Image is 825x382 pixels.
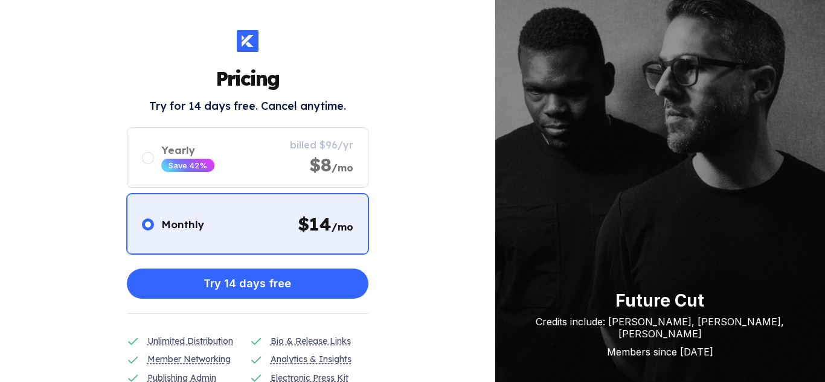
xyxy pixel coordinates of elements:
div: Analytics & Insights [271,352,352,366]
div: Member Networking [147,352,231,366]
div: billed $96/yr [290,139,353,151]
div: Members since [DATE] [519,346,801,358]
div: Unlimited Distribution [147,334,233,348]
div: Save 42% [169,161,207,170]
div: Yearly [161,144,214,156]
h2: Try for 14 days free. Cancel anytime. [149,99,346,113]
div: Credits include: [PERSON_NAME], [PERSON_NAME], [PERSON_NAME] [519,316,801,340]
span: /mo [332,162,353,174]
div: Monthly [161,218,204,231]
button: Try 14 days free [127,269,368,299]
h1: Pricing [216,66,279,91]
div: Try 14 days free [204,272,291,296]
div: Future Cut [519,290,801,311]
div: Bio & Release Links [271,334,351,348]
div: $8 [309,153,353,176]
div: $ 14 [298,212,353,235]
span: /mo [332,221,353,233]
